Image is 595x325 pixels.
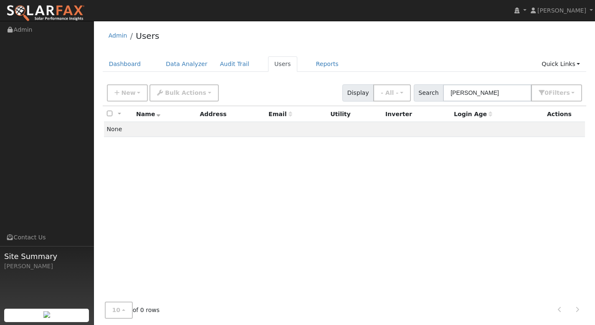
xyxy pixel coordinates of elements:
[105,302,160,319] span: of 0 rows
[454,111,492,117] span: Days since last login
[136,31,159,41] a: Users
[103,56,147,72] a: Dashboard
[43,311,50,318] img: retrieve
[549,89,570,96] span: Filter
[121,89,135,96] span: New
[414,84,443,102] span: Search
[165,89,206,96] span: Bulk Actions
[342,84,374,102] span: Display
[200,110,263,119] div: Address
[4,251,89,262] span: Site Summary
[537,7,586,14] span: [PERSON_NAME]
[385,110,448,119] div: Inverter
[109,32,127,39] a: Admin
[330,110,379,119] div: Utility
[112,307,121,313] span: 10
[105,302,133,319] button: 10
[214,56,256,72] a: Audit Trail
[535,56,586,72] a: Quick Links
[149,84,218,102] button: Bulk Actions
[6,5,85,22] img: SolarFax
[107,84,148,102] button: New
[268,56,297,72] a: Users
[136,111,161,117] span: Name
[104,122,585,137] td: None
[531,84,582,102] button: 0Filters
[547,110,582,119] div: Actions
[566,89,570,96] span: s
[160,56,214,72] a: Data Analyzer
[373,84,411,102] button: - All -
[268,111,292,117] span: Email
[443,84,532,102] input: Search
[310,56,345,72] a: Reports
[4,262,89,271] div: [PERSON_NAME]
